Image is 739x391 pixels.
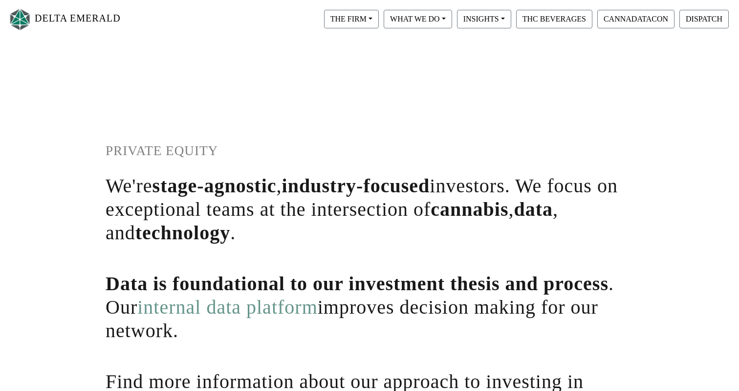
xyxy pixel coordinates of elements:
[324,10,379,28] button: THE FIRM
[152,175,277,197] span: stage-agnostic
[597,10,674,28] button: CANNADATACON
[8,6,32,32] img: Logo
[677,14,731,23] a: DISPATCH
[282,175,430,197] span: industry-focused
[135,222,230,244] span: technology
[106,273,609,295] span: Data is foundational to our investment thesis and process
[8,4,121,35] a: DELTA EMERALD
[516,10,592,28] button: THC BEVERAGES
[457,10,511,28] button: INSIGHTS
[106,272,633,343] h1: . Our improves decision making for our network.
[679,10,729,28] button: DISPATCH
[431,198,508,220] span: cannabis
[137,296,318,318] a: internal data platform
[384,10,452,28] button: WHAT WE DO
[595,14,677,23] a: CANNADATACON
[514,14,595,23] a: THC BEVERAGES
[514,198,553,220] span: data
[106,143,633,159] h1: PRIVATE EQUITY
[106,174,633,245] h1: We're , investors. We focus on exceptional teams at the intersection of , , and .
